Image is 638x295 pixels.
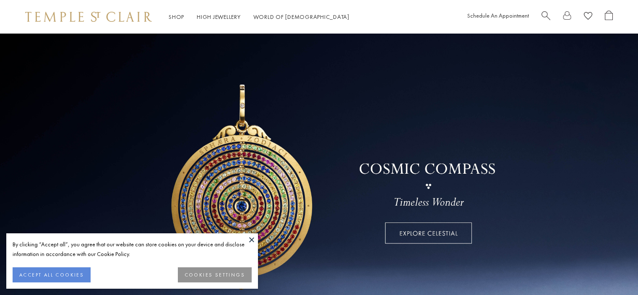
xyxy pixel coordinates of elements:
a: High JewelleryHigh Jewellery [197,13,241,21]
a: Search [542,10,550,23]
a: View Wishlist [584,10,592,23]
button: ACCEPT ALL COOKIES [13,267,91,282]
a: Schedule An Appointment [467,12,529,19]
a: World of [DEMOGRAPHIC_DATA]World of [DEMOGRAPHIC_DATA] [253,13,349,21]
a: Open Shopping Bag [605,10,613,23]
nav: Main navigation [169,12,349,22]
a: ShopShop [169,13,184,21]
img: Temple St. Clair [25,12,152,22]
div: By clicking “Accept all”, you agree that our website can store cookies on your device and disclos... [13,240,252,259]
button: COOKIES SETTINGS [178,267,252,282]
